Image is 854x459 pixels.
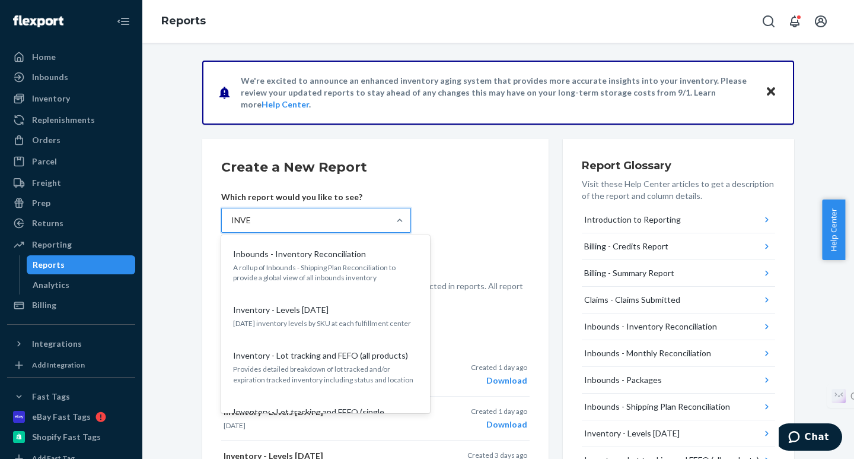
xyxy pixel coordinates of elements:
[32,134,60,146] div: Orders
[471,362,527,372] p: Created 1 day ago
[7,68,135,87] a: Inbounds
[582,178,775,202] p: Visit these Help Center articles to get a description of the report and column details.
[221,397,530,441] button: Inventory - Levels [DATE][DATE]Created 1 day agoDownload
[7,334,135,353] button: Integrations
[231,214,252,226] input: Inbounds - Inventory ReconciliationA rollup of Inbounds - Shipping Plan Reconciliation to provide...
[7,358,135,372] a: Add Integration
[32,431,101,443] div: Shopify Fast Tags
[582,207,775,233] button: Introduction to Reporting
[7,235,135,254] a: Reporting
[33,279,69,291] div: Analytics
[471,406,527,416] p: Created 1 day ago
[584,240,668,252] div: Billing - Credits Report
[221,158,530,177] h2: Create a New Report
[32,177,61,189] div: Freight
[32,338,82,350] div: Integrations
[582,314,775,340] button: Inbounds - Inventory Reconciliation
[7,152,135,171] a: Parcel
[584,321,717,333] div: Inbounds - Inventory Reconciliation
[471,375,527,387] div: Download
[161,14,206,27] a: Reports
[7,194,135,213] a: Prep
[152,4,215,39] ol: breadcrumbs
[783,10,807,33] button: Open notifications
[32,299,56,311] div: Billing
[7,131,135,150] a: Orders
[582,287,775,314] button: Claims - Claims Submitted
[584,267,674,279] div: Billing - Summary Report
[13,15,63,27] img: Flexport logo
[582,420,775,447] button: Inventory - Levels [DATE]
[471,419,527,430] div: Download
[241,75,754,110] p: We're excited to announce an enhanced inventory aging system that provides more accurate insights...
[233,318,418,328] p: [DATE] inventory levels by SKU at each fulfillment center
[7,428,135,447] a: Shopify Fast Tags
[262,99,309,109] a: Help Center
[584,294,680,306] div: Claims - Claims Submitted
[32,114,95,126] div: Replenishments
[233,406,413,430] p: Inventory - Lot tracking and FEFO (single product)
[584,374,662,386] div: Inbounds - Packages
[7,48,135,67] a: Home
[32,51,56,63] div: Home
[7,387,135,406] button: Fast Tags
[582,394,775,420] button: Inbounds - Shipping Plan Reconciliation
[7,407,135,426] a: eBay Fast Tags
[221,191,411,203] p: Which report would you like to see?
[33,259,65,271] div: Reports
[233,364,418,384] p: Provides detailed breakdown of lot tracked and/or expiration tracked inventory including status a...
[32,156,57,167] div: Parcel
[27,276,136,295] a: Analytics
[7,89,135,108] a: Inventory
[582,158,775,173] h3: Report Glossary
[584,347,711,359] div: Inbounds - Monthly Reconciliation
[233,262,418,283] p: A rollup of Inbounds - Shipping Plan Reconciliation to provide a global view of all inbounds inve...
[582,367,775,394] button: Inbounds - Packages
[233,350,408,362] p: Inventory - Lot tracking and FEFO (all products)
[582,233,775,260] button: Billing - Credits Report
[32,71,68,83] div: Inbounds
[822,200,845,260] button: Help Center
[7,214,135,233] a: Returns
[779,423,842,453] iframe: Opens a widget where you can chat to one of our agents
[757,10,780,33] button: Open Search Box
[32,239,72,251] div: Reporting
[582,260,775,287] button: Billing - Summary Report
[7,173,135,192] a: Freight
[32,197,50,209] div: Prep
[224,421,246,430] time: [DATE]
[584,214,681,226] div: Introduction to Reporting
[582,340,775,367] button: Inbounds - Monthly Reconciliation
[233,248,366,260] p: Inbounds - Inventory Reconciliation
[584,428,680,439] div: Inventory - Levels [DATE]
[32,360,85,370] div: Add Integration
[584,401,730,413] div: Inbounds - Shipping Plan Reconciliation
[32,93,70,105] div: Inventory
[32,217,63,229] div: Returns
[809,10,833,33] button: Open account menu
[763,84,779,101] button: Close
[32,411,91,423] div: eBay Fast Tags
[111,10,135,33] button: Close Navigation
[7,296,135,315] a: Billing
[7,110,135,129] a: Replenishments
[32,391,70,403] div: Fast Tags
[27,255,136,274] a: Reports
[233,304,329,316] p: Inventory - Levels [DATE]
